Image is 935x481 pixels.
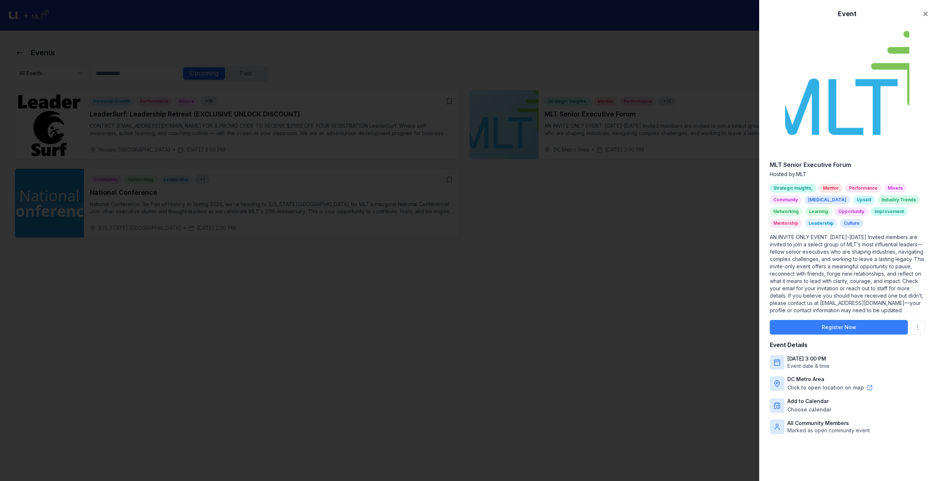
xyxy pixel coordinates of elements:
button: Click to open location on map [787,384,873,391]
h2: Event [768,9,926,19]
div: Performance [845,184,881,193]
button: Register Now [770,320,908,335]
div: Industry Trends [878,195,920,204]
p: Hosted by: MLT [770,171,925,178]
div: Opportunity [835,207,868,216]
h2: MLT Senior Executive Forum [770,160,925,169]
p: Marked as open community event [787,427,870,434]
div: Improvement [871,207,908,216]
p: All Community Members [787,420,870,427]
div: Upskill [853,195,875,204]
p: AN INVITE ONLY EVENT: [DATE]-[DATE] Invited members are invited to join a select group of MLT’s m... [770,234,925,314]
p: Add to Calendar [787,398,831,405]
p: Event date & time [787,362,829,370]
div: Strategic Insights, [770,184,816,193]
div: Networking [770,207,802,216]
div: Culture [840,219,863,228]
div: Mentorship [770,219,802,228]
img: Event audience [785,31,909,154]
h4: Event Details [770,340,925,349]
div: Mentor [819,184,842,193]
p: [DATE] 3:00 PM [787,355,829,362]
button: Choose calendar [787,406,831,413]
div: [MEDICAL_DATA] [805,195,850,204]
p: DC Metro Area [787,376,873,383]
div: Learning [805,207,832,216]
div: Community [770,195,802,204]
div: Leadership [805,219,837,228]
a: Click to open location on map [787,384,864,391]
div: Mixers [884,184,906,193]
